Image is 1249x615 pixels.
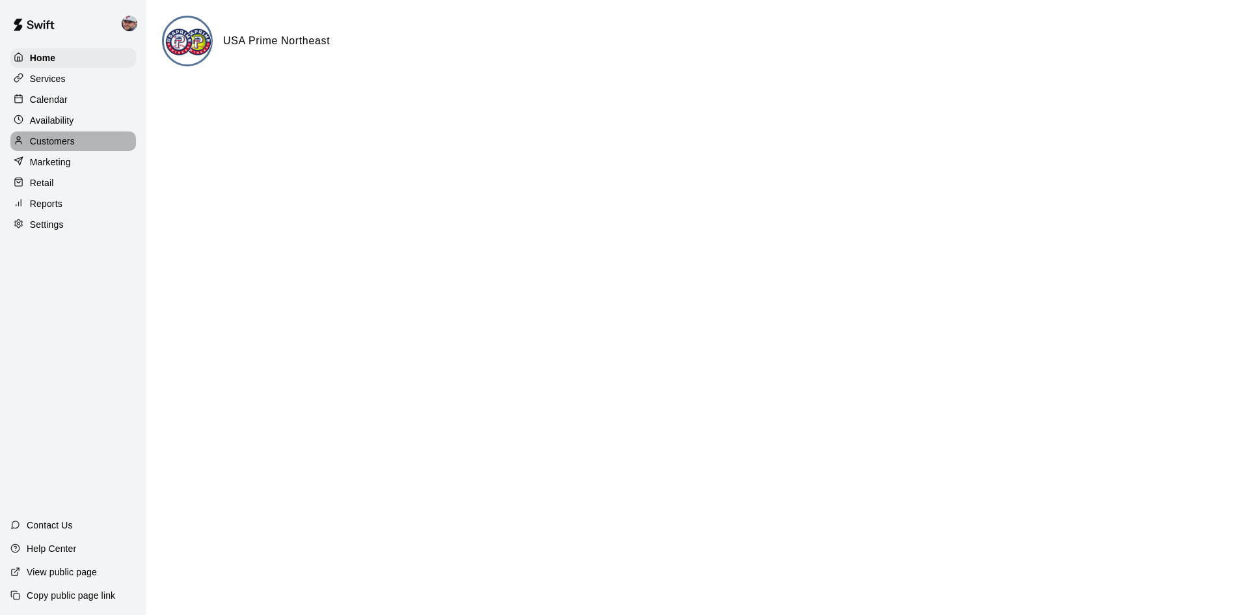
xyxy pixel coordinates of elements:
[10,194,136,213] a: Reports
[30,218,64,231] p: Settings
[30,176,54,189] p: Retail
[30,135,75,148] p: Customers
[27,589,115,602] p: Copy public page link
[10,173,136,193] a: Retail
[10,111,136,130] a: Availability
[30,114,74,127] p: Availability
[164,18,213,66] img: USA Prime Northeast logo
[122,16,137,31] img: Alec Silverman
[30,197,62,210] p: Reports
[10,131,136,151] a: Customers
[223,33,330,49] h6: USA Prime Northeast
[10,48,136,68] a: Home
[10,215,136,234] a: Settings
[27,519,73,532] p: Contact Us
[30,51,56,64] p: Home
[10,69,136,89] a: Services
[30,156,71,169] p: Marketing
[30,93,68,106] p: Calendar
[27,542,76,555] p: Help Center
[10,152,136,172] a: Marketing
[27,566,97,579] p: View public page
[10,90,136,109] a: Calendar
[119,10,146,36] div: Alec Silverman
[30,72,66,85] p: Services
